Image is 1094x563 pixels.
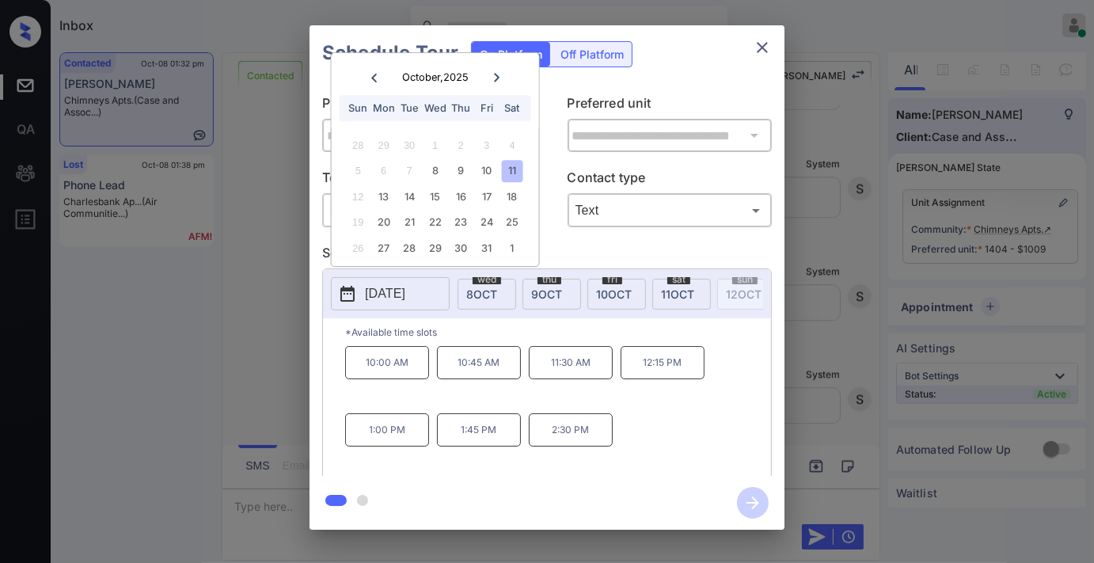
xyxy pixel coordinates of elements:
[529,346,613,379] p: 11:30 AM
[326,197,523,223] div: In Person
[399,212,420,234] div: Choose Tuesday, October 21st, 2025
[476,238,497,259] div: Choose Friday, October 31st, 2025
[501,135,522,156] div: Not available Saturday, October 4th, 2025
[661,287,694,301] span: 11 OCT
[572,197,769,223] div: Text
[424,238,446,259] div: Choose Wednesday, October 29th, 2025
[399,238,420,259] div: Choose Tuesday, October 28th, 2025
[458,279,516,310] div: date-select
[473,275,501,284] span: wed
[348,212,369,234] div: Not available Sunday, October 19th, 2025
[568,168,773,193] p: Contact type
[501,238,522,259] div: Choose Saturday, November 1st, 2025
[322,93,527,119] p: Preferred community
[501,97,522,119] div: Sat
[373,238,394,259] div: Choose Monday, October 27th, 2025
[348,135,369,156] div: Not available Sunday, September 28th, 2025
[373,186,394,207] div: Choose Monday, October 13th, 2025
[531,287,562,301] span: 9 OCT
[476,161,497,182] div: Choose Friday, October 10th, 2025
[538,275,561,284] span: thu
[522,279,581,310] div: date-select
[345,413,429,447] p: 1:00 PM
[553,42,632,67] div: Off Platform
[424,212,446,234] div: Choose Wednesday, October 22nd, 2025
[402,71,469,83] div: October , 2025
[450,135,472,156] div: Not available Thursday, October 2nd, 2025
[336,132,534,261] div: month 2025-10
[310,25,471,81] h2: Schedule Tour
[365,284,405,303] p: [DATE]
[529,413,613,447] p: 2:30 PM
[746,32,778,63] button: close
[602,275,622,284] span: fri
[727,482,778,523] button: btn-next
[424,186,446,207] div: Choose Wednesday, October 15th, 2025
[322,168,527,193] p: Tour type
[331,277,450,310] button: [DATE]
[568,93,773,119] p: Preferred unit
[322,243,772,268] p: Select slot
[596,287,632,301] span: 10 OCT
[348,186,369,207] div: Not available Sunday, October 12th, 2025
[476,135,497,156] div: Not available Friday, October 3rd, 2025
[466,287,497,301] span: 8 OCT
[424,97,446,119] div: Wed
[667,275,690,284] span: sat
[399,97,420,119] div: Tue
[373,97,394,119] div: Mon
[373,161,394,182] div: Not available Monday, October 6th, 2025
[399,186,420,207] div: Choose Tuesday, October 14th, 2025
[501,161,522,182] div: Choose Saturday, October 11th, 2025
[501,186,522,207] div: Choose Saturday, October 18th, 2025
[399,161,420,182] div: Not available Tuesday, October 7th, 2025
[501,212,522,234] div: Choose Saturday, October 25th, 2025
[472,42,550,67] div: On Platform
[476,186,497,207] div: Choose Friday, October 17th, 2025
[621,346,705,379] p: 12:15 PM
[437,346,521,379] p: 10:45 AM
[652,279,711,310] div: date-select
[345,318,771,346] p: *Available time slots
[348,238,369,259] div: Not available Sunday, October 26th, 2025
[399,135,420,156] div: Not available Tuesday, September 30th, 2025
[450,186,472,207] div: Choose Thursday, October 16th, 2025
[345,346,429,379] p: 10:00 AM
[373,212,394,234] div: Choose Monday, October 20th, 2025
[348,97,369,119] div: Sun
[450,97,472,119] div: Thu
[476,212,497,234] div: Choose Friday, October 24th, 2025
[476,97,497,119] div: Fri
[437,413,521,447] p: 1:45 PM
[348,161,369,182] div: Not available Sunday, October 5th, 2025
[424,135,446,156] div: Not available Wednesday, October 1st, 2025
[450,212,472,234] div: Choose Thursday, October 23rd, 2025
[450,161,472,182] div: Choose Thursday, October 9th, 2025
[450,238,472,259] div: Choose Thursday, October 30th, 2025
[373,135,394,156] div: Not available Monday, September 29th, 2025
[424,161,446,182] div: Choose Wednesday, October 8th, 2025
[587,279,646,310] div: date-select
